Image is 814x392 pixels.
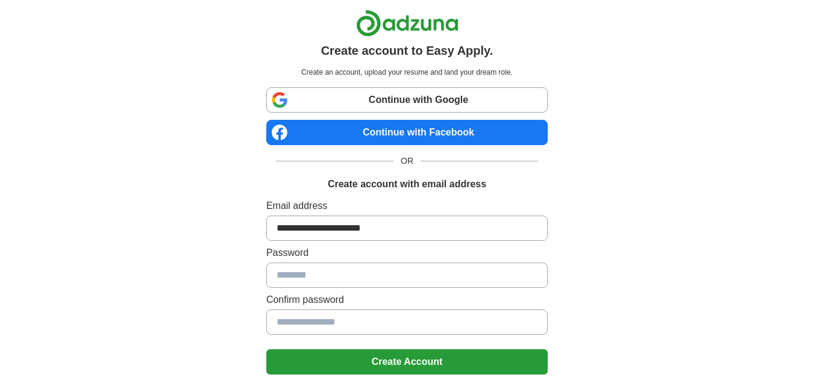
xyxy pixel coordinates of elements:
[356,10,459,37] img: Adzuna logo
[266,87,548,113] a: Continue with Google
[266,349,548,375] button: Create Account
[266,246,548,260] label: Password
[266,293,548,307] label: Confirm password
[328,177,486,191] h1: Create account with email address
[393,155,421,167] span: OR
[269,67,545,78] p: Create an account, upload your resume and land your dream role.
[266,199,548,213] label: Email address
[321,42,493,60] h1: Create account to Easy Apply.
[266,120,548,145] a: Continue with Facebook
